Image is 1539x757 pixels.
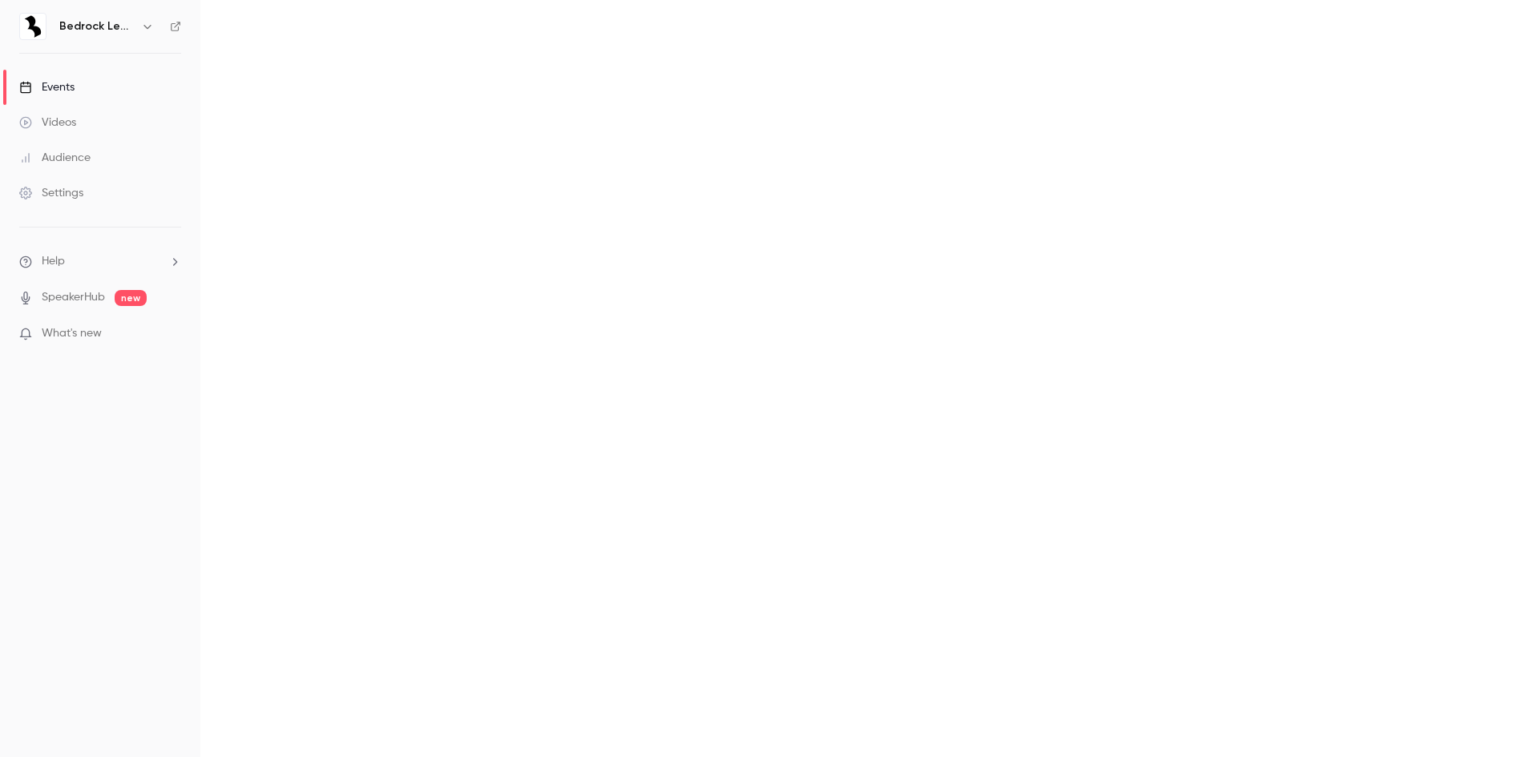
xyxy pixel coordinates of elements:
[19,185,83,201] div: Settings
[19,79,75,95] div: Events
[42,325,102,342] span: What's new
[20,14,46,39] img: Bedrock Learning
[42,253,65,270] span: Help
[59,18,135,34] h6: Bedrock Learning
[19,253,181,270] li: help-dropdown-opener
[19,150,91,166] div: Audience
[115,290,147,306] span: new
[19,115,76,131] div: Videos
[42,289,105,306] a: SpeakerHub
